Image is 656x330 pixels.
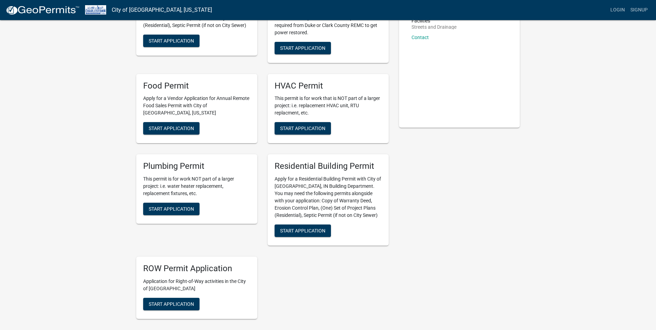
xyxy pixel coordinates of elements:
[412,35,429,40] a: Contact
[143,122,200,135] button: Start Application
[143,298,200,310] button: Start Application
[275,161,382,171] h5: Residential Building Permit
[112,4,212,16] a: City of [GEOGRAPHIC_DATA], [US_STATE]
[608,3,628,17] a: Login
[85,5,106,15] img: City of Charlestown, Indiana
[280,228,325,233] span: Start Application
[275,95,382,117] p: This permit is for work that is NOT part of a larger project: i.e. replacement HVAC unit, RTU rep...
[275,42,331,54] button: Start Application
[275,122,331,135] button: Start Application
[280,45,325,51] span: Start Application
[275,175,382,219] p: Apply for a Residential Building Permit with City of [GEOGRAPHIC_DATA], IN Building Department. Y...
[149,206,194,212] span: Start Application
[143,278,250,292] p: Application for Right-of-Way activities in the City of [GEOGRAPHIC_DATA]
[143,175,250,197] p: This permit is for work NOT part of a larger project: i.e. water heater replacement, replacement ...
[143,35,200,47] button: Start Application
[149,38,194,43] span: Start Application
[143,264,250,274] h5: ROW Permit Application
[280,126,325,131] span: Start Application
[143,95,250,117] p: Apply for a Vendor Application for Annual Remote Food Sales Permit with City of [GEOGRAPHIC_DATA]...
[143,203,200,215] button: Start Application
[628,3,650,17] a: Signup
[143,81,250,91] h5: Food Permit
[412,25,508,29] p: Streets and Drainage
[412,13,508,23] p: Drainage Superintendent/Director of Facilities
[275,81,382,91] h5: HVAC Permit
[275,224,331,237] button: Start Application
[149,301,194,306] span: Start Application
[149,126,194,131] span: Start Application
[143,161,250,171] h5: Plumbing Permit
